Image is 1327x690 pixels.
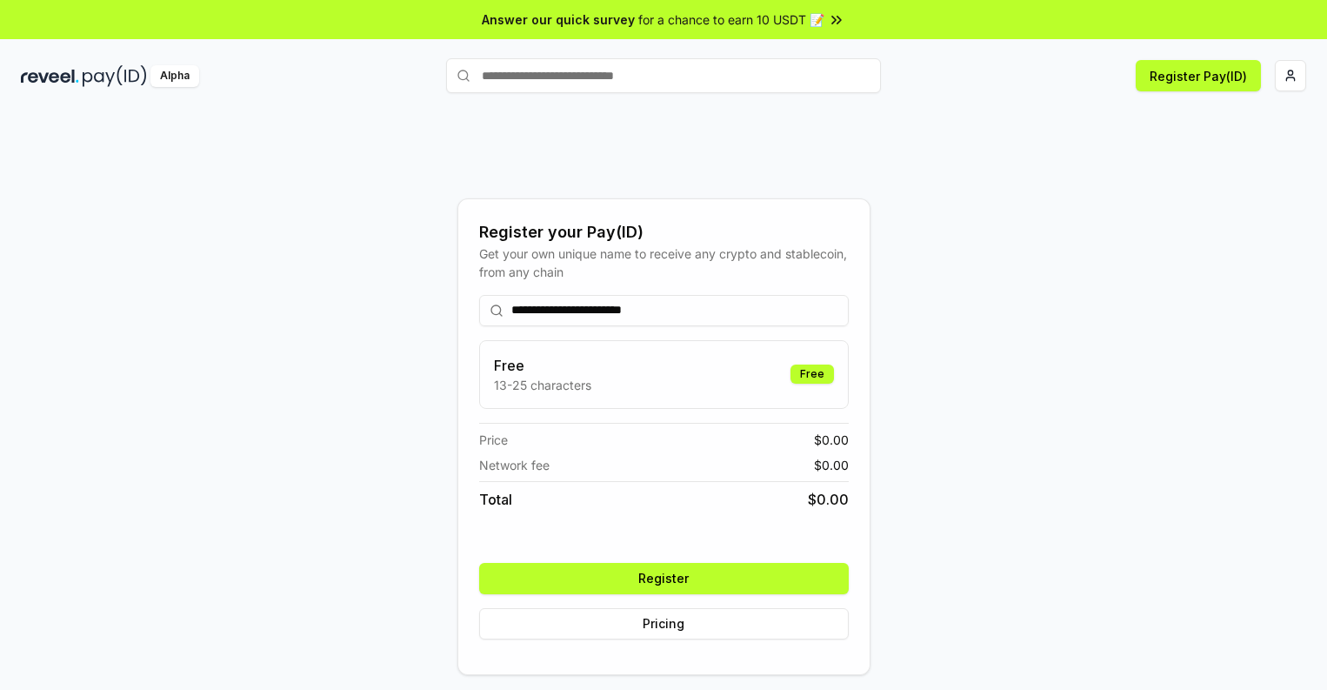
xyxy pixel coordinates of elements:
[479,563,849,594] button: Register
[814,456,849,474] span: $ 0.00
[482,10,635,29] span: Answer our quick survey
[479,431,508,449] span: Price
[479,456,550,474] span: Network fee
[814,431,849,449] span: $ 0.00
[83,65,147,87] img: pay_id
[479,489,512,510] span: Total
[494,376,591,394] p: 13-25 characters
[808,489,849,510] span: $ 0.00
[1136,60,1261,91] button: Register Pay(ID)
[790,365,834,384] div: Free
[21,65,79,87] img: reveel_dark
[479,608,849,640] button: Pricing
[638,10,824,29] span: for a chance to earn 10 USDT 📝
[494,355,591,376] h3: Free
[479,245,849,281] div: Get your own unique name to receive any crypto and stablecoin, from any chain
[479,220,849,245] div: Register your Pay(ID)
[150,65,199,87] div: Alpha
